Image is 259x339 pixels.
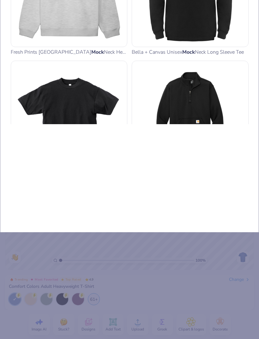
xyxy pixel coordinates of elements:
div: Fresh Prints [GEOGRAPHIC_DATA] Neck Heavyweight Sweatshirt [11,48,128,56]
img: fa30a71f-ae49-4e0d-8c1b-95533b14cc8e [135,64,246,175]
strong: Mock [91,49,104,56]
img: cd87ce7e-6e99-4feb-bb67-a47fc5cbd8c5 [14,64,125,175]
div: Bella + Canvas Unisex Neck Long Sleeve Tee [132,48,249,56]
strong: Mock [182,49,195,56]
